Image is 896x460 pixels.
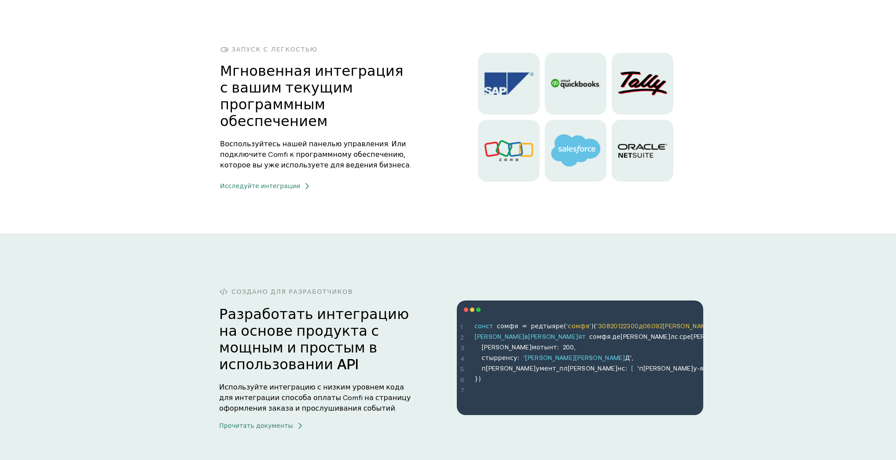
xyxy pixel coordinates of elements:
font: Исследуйте интеграции [220,182,300,189]
font: п [639,365,643,372]
font: м [597,333,602,340]
font: 9 [655,323,659,330]
font: 0 [635,323,639,330]
font: 0 [602,323,606,330]
font: 1 [618,323,620,330]
font: е [502,354,506,361]
font: с [622,365,625,372]
img: значки стрелок [297,422,304,430]
font: 2 [460,334,463,341]
font: 0 [631,323,635,330]
font: р [556,323,560,330]
font: , [632,354,633,361]
font: с [675,333,678,340]
font: _ [556,365,559,372]
font: л [670,333,674,340]
button: Исследуйте интеграциизначки стрелок [220,182,311,189]
font: Прочитать документы [219,422,293,429]
font: [PERSON_NAME] [663,323,713,330]
font: : [518,354,520,361]
font: 0 [651,323,655,330]
font: [PERSON_NAME] [482,344,532,351]
font: с [486,323,489,330]
font: 6 [647,323,651,330]
font: е [617,333,621,340]
font: н [617,365,621,372]
img: платежи [220,45,229,54]
font: 8 [606,323,610,330]
font: 1 [460,323,463,330]
img: логотип Salesforce [551,134,600,167]
img: логотип оракула [618,144,667,158]
font: м [576,323,580,330]
font: [PERSON_NAME] [691,333,741,340]
font: с [589,333,593,340]
font: у [514,354,518,361]
font: л [564,365,568,372]
font: = [522,323,527,330]
font: Разработать интеграцию на основе продукта с мощным и простым в использовании API [219,306,409,372]
font: с [679,333,683,340]
font: 7 [460,387,464,394]
font: Воспользуйтесь нашей панелью управления. Или подключите Comfi к программному обеспечению, которое... [220,140,411,169]
font: 2 [610,323,613,330]
font: ты [543,323,552,330]
font: ф [580,323,585,330]
font: е [687,333,691,340]
font: н [482,323,486,330]
font: с [497,323,500,330]
font: у [536,365,540,372]
font: с [510,354,514,361]
font: р [683,333,687,340]
font: 0 [570,344,574,351]
font: ' [630,354,632,361]
font: 0 [566,344,570,351]
font: м [504,323,509,330]
font: о [572,323,576,330]
font: о [593,333,597,340]
font: 0 [613,323,617,330]
font: т [489,323,493,330]
img: значки стрелок [304,182,311,190]
font: } [474,375,478,382]
font: [PERSON_NAME] [568,365,618,372]
font: е [535,323,539,330]
font: ' [596,323,598,330]
font: 3 [598,323,602,330]
font: т [582,333,585,340]
a: Прочитать документызначки стрелок [219,422,304,429]
font: я [607,333,611,340]
font: ф [602,333,607,340]
font: я [578,333,582,340]
font: н [548,365,552,372]
font: : [557,344,559,351]
font: ( [594,323,596,330]
font: р [498,354,502,361]
font: , [574,344,576,351]
font: ' [589,323,591,330]
font: 5 [460,366,464,373]
font: 3 [460,345,464,352]
font: ты [540,344,549,351]
font: 0 [643,323,647,330]
font: 2 [620,323,623,330]
font: н [549,344,553,351]
font: [PERSON_NAME] [528,333,578,340]
font: о [536,344,540,351]
font: н [506,354,510,361]
font: 2 [623,323,626,330]
font: ( [564,323,566,330]
img: код [219,287,228,296]
font: д [539,323,543,330]
a: Исследуйте интеграциизначки стрелок [220,179,311,189]
font: п [559,365,563,372]
font: 4 [460,355,465,362]
font: д [639,323,643,330]
font: Запуск с легкостью [231,46,318,53]
font: р [531,323,535,330]
font: е [544,365,548,372]
font: е [560,323,564,330]
font: м [540,365,544,372]
font: . [678,333,679,340]
font: я [514,323,518,330]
